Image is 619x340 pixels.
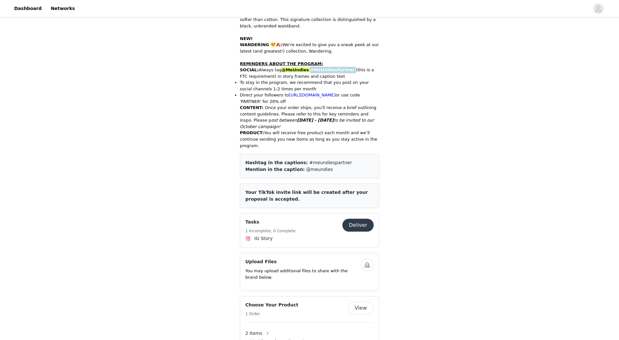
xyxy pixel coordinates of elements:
p: You may upload additional files to share with the brand below. [245,268,361,280]
strong: @MeUndies [281,67,309,72]
li: To stay in the program, we recommend that you post on your social channels 1-2 times per month [240,79,379,92]
div: avatar [595,4,601,14]
strong: [DATE] - [DATE] [297,118,334,123]
em: ost between to be invited to our October campaign! [240,118,374,129]
span: 2 Items [245,330,262,337]
strong: CONTENT: [240,105,263,110]
p: You will receive free product each month and we’ll continue sending you new items as long as you ... [240,130,379,149]
h5: 1 Order [245,311,298,317]
li: Direct your followers to or use code 'PARTNER' for 20% off [240,92,379,105]
strong: SOCIAL [240,67,257,72]
span: Your TikTok invite link will be created after your proposal is accepted. [245,190,368,202]
strong: #MeUndiesPartner [310,67,355,72]
a: Networks [47,1,79,16]
span: Mention in the caption: [245,167,305,172]
p: We're excited to give you a sneak peek at our latest (and greatest!) collection, Wandering. [240,42,379,54]
a: Dashboard [10,1,45,16]
p: Always tag (this is a FTC requirement) in story frames and caption text [240,67,379,79]
button: View [348,302,374,315]
h4: Choose Your Product [245,302,298,308]
img: Instagram Icon [245,236,251,241]
span: #meundiespartner [309,160,352,165]
h4: Tasks [245,219,296,225]
strong: REMINDERS ABOUT THE PROGRAM: [240,61,323,66]
strong: : [257,67,259,72]
strong: NEW! [240,36,253,41]
strong: WANDERING 🧡🍂: [240,42,283,47]
h4: Upload Files [245,258,361,265]
span: Hashtag in the captions: [245,160,308,165]
span: IG Story [254,235,272,242]
h5: 1 Incomplete, 0 Complete [245,228,296,234]
span: @meundies [306,167,333,172]
p: Once your order ships, you'll receive a brief outlining content guidelines. Please refer to this ... [240,105,379,130]
li: Ultramodal Collection: Our softer-than-soft UltraModal feels 3x softer than cotton. This signatur... [240,10,379,29]
a: [URL][DOMAIN_NAME] [289,93,336,97]
button: Deliver [342,219,374,232]
strong: PRODUCT: [240,130,264,135]
div: Tasks [240,213,379,248]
